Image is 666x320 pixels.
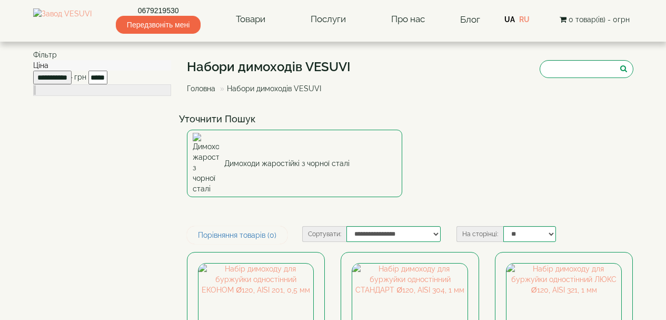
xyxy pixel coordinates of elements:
a: 0679219530 [116,5,201,16]
h4: Уточнити Пошук [179,114,641,124]
a: Блог [460,14,480,25]
label: На сторінці: [456,226,503,242]
a: Товари [225,7,276,32]
h1: Набори димоходів VESUVI [187,60,351,74]
a: Послуги [300,7,356,32]
span: 0 товар(ів) - 0грн [569,15,630,24]
span: Передзвоніть мені [116,16,201,34]
a: Про нас [381,7,435,32]
a: Головна [187,84,215,93]
a: UA [504,15,515,24]
a: Димоходи жаростійкі з чорної сталі Димоходи жаростійкі з чорної сталі [187,130,402,197]
a: Порівняння товарів (0) [187,226,287,244]
button: 0 товар(ів) - 0грн [556,14,633,25]
div: Фільтр [33,50,172,60]
span: грн [74,73,86,81]
div: Ціна [33,60,172,71]
img: Завод VESUVI [33,8,92,31]
a: RU [519,15,530,24]
img: Димоходи жаростійкі з чорної сталі [193,133,219,194]
label: Сортувати: [302,226,346,242]
li: Набори димоходів VESUVI [217,83,321,94]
